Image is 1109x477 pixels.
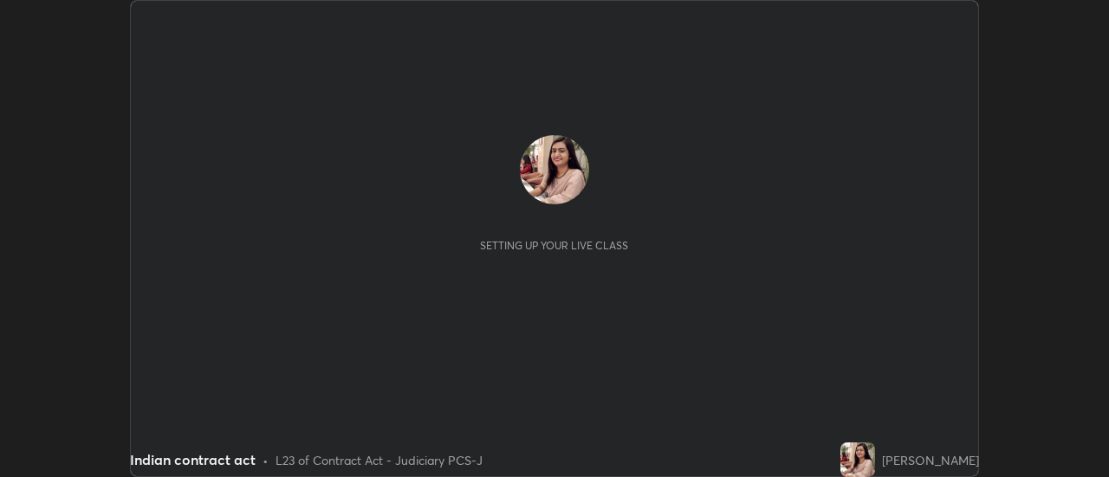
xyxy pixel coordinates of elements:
[520,135,589,204] img: da1c443a61e24e79a4c4f6a357a16d9f.jpg
[840,442,875,477] img: da1c443a61e24e79a4c4f6a357a16d9f.jpg
[130,449,256,470] div: Indian contract act
[263,451,269,469] div: •
[882,451,979,469] div: [PERSON_NAME]
[276,451,483,469] div: L23 of Contract Act - Judiciary PCS-J
[480,239,628,252] div: Setting up your live class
